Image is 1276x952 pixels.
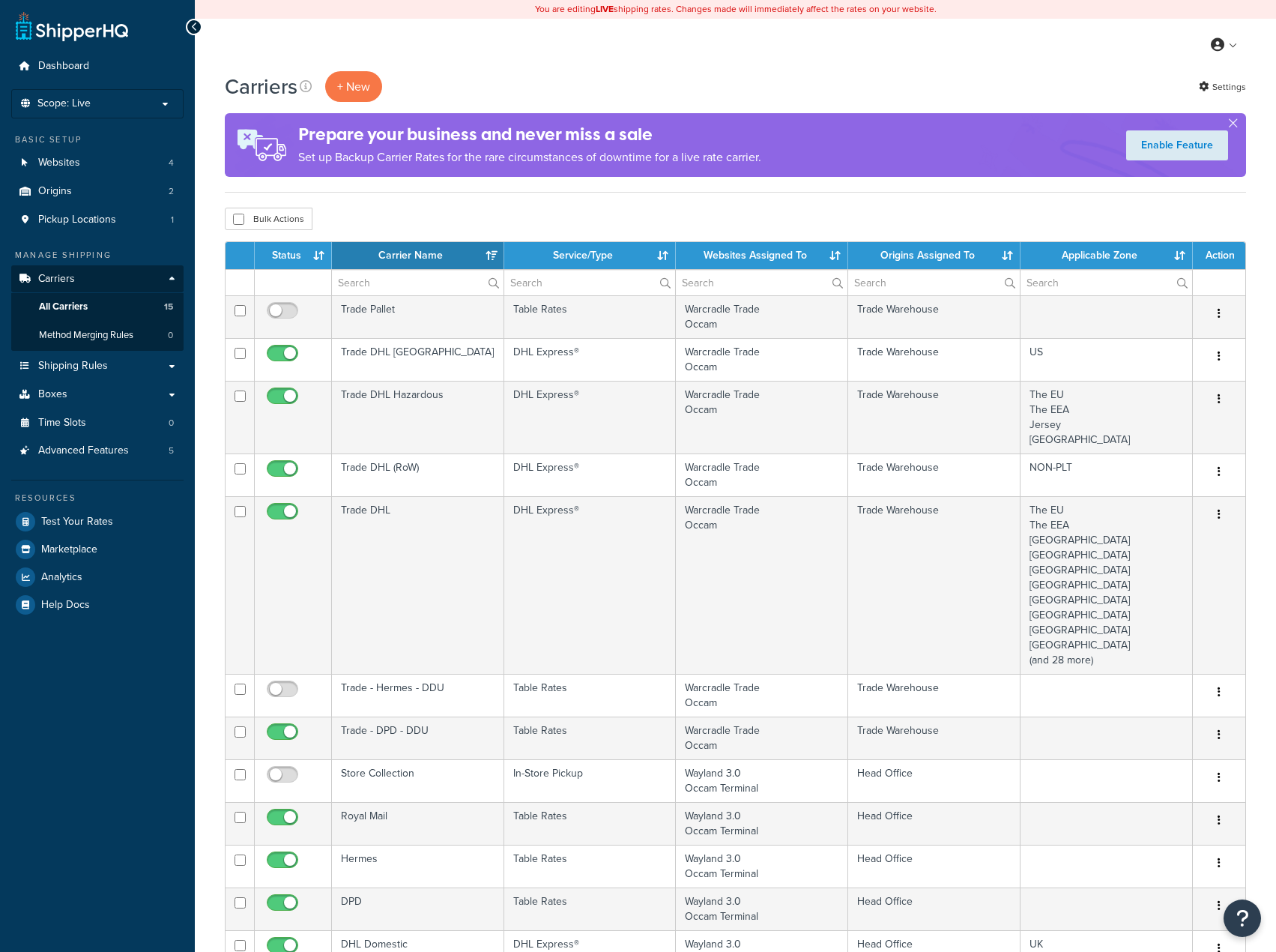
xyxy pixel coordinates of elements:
span: Scope: Live [37,97,91,110]
li: Websites [11,149,184,177]
input: Search [848,270,1020,295]
button: Open Resource Center [1224,900,1261,937]
a: Analytics [11,564,184,591]
button: + New [325,71,382,102]
td: Table Rates [504,845,677,888]
a: Pickup Locations 1 [11,206,184,234]
td: The EU The EEA Jersey [GEOGRAPHIC_DATA] [1021,381,1193,454]
td: Trade Warehouse [848,674,1021,717]
td: Warcradle Trade Occam [676,381,848,454]
a: Shipping Rules [11,352,184,380]
li: Method Merging Rules [11,322,184,349]
th: Applicable Zone: activate to sort column ascending [1021,242,1193,269]
span: Help Docs [41,599,90,612]
img: ad-rules-rateshop-fe6ec290ccb7230408bd80ed9643f0289d75e0ffd9eb532fc0e269fcd187b520.png [225,113,298,177]
a: Advanced Features 5 [11,437,184,465]
td: Trade Warehouse [848,717,1021,759]
span: 5 [169,445,174,457]
span: Carriers [38,273,75,286]
h4: Prepare your business and never miss a sale [298,122,761,147]
th: Status: activate to sort column ascending [255,242,332,269]
td: Table Rates [504,674,677,717]
td: Wayland 3.0 Occam Terminal [676,888,848,930]
span: 2 [169,185,174,198]
td: Warcradle Trade Occam [676,496,848,674]
a: Enable Feature [1126,130,1228,160]
a: Method Merging Rules 0 [11,322,184,349]
td: Trade DHL [332,496,504,674]
li: Origins [11,178,184,205]
span: 1 [171,214,174,226]
td: Head Office [848,802,1021,845]
li: Dashboard [11,52,184,80]
span: 0 [169,417,174,430]
td: Head Office [848,759,1021,802]
div: Basic Setup [11,133,184,146]
td: Trade - DPD - DDU [332,717,504,759]
li: Advanced Features [11,437,184,465]
li: All Carriers [11,293,184,321]
a: Websites 4 [11,149,184,177]
td: DHL Express® [504,381,677,454]
a: Time Slots 0 [11,409,184,437]
td: Trade - Hermes - DDU [332,674,504,717]
td: DHL Express® [504,338,677,381]
a: ShipperHQ Home [16,11,128,41]
a: All Carriers 15 [11,293,184,321]
td: Trade Warehouse [848,338,1021,381]
span: Advanced Features [38,445,129,457]
td: Table Rates [504,802,677,845]
td: Wayland 3.0 Occam Terminal [676,845,848,888]
span: Marketplace [41,543,97,556]
td: DHL Express® [504,454,677,496]
span: Time Slots [38,417,86,430]
span: Origins [38,185,72,198]
h1: Carriers [225,72,297,101]
span: Websites [38,157,80,169]
th: Origins Assigned To: activate to sort column ascending [848,242,1021,269]
span: Shipping Rules [38,360,108,373]
input: Search [332,270,504,295]
th: Carrier Name: activate to sort column ascending [332,242,504,269]
td: DHL Express® [504,496,677,674]
td: Trade Warehouse [848,496,1021,674]
td: NON-PLT [1021,454,1193,496]
span: Dashboard [38,60,89,73]
li: Test Your Rates [11,508,184,535]
span: Test Your Rates [41,516,113,528]
span: Analytics [41,571,82,584]
span: 4 [169,157,174,169]
div: Manage Shipping [11,249,184,262]
input: Search [1021,270,1192,295]
td: Wayland 3.0 Occam Terminal [676,759,848,802]
a: Origins 2 [11,178,184,205]
td: Warcradle Trade Occam [676,674,848,717]
th: Action [1193,242,1245,269]
li: Time Slots [11,409,184,437]
td: Trade DHL (RoW) [332,454,504,496]
td: Warcradle Trade Occam [676,295,848,338]
a: Marketplace [11,536,184,563]
td: Trade Warehouse [848,295,1021,338]
td: Trade DHL [GEOGRAPHIC_DATA] [332,338,504,381]
input: Search [504,270,676,295]
a: Carriers [11,265,184,293]
li: Help Docs [11,591,184,618]
td: Royal Mail [332,802,504,845]
p: Set up Backup Carrier Rates for the rare circumstances of downtime for a live rate carrier. [298,147,761,168]
a: Boxes [11,381,184,409]
span: 0 [168,329,173,342]
td: Trade Warehouse [848,381,1021,454]
button: Bulk Actions [225,208,312,230]
td: Warcradle Trade Occam [676,338,848,381]
b: LIVE [596,2,614,16]
td: Wayland 3.0 Occam Terminal [676,802,848,845]
td: Store Collection [332,759,504,802]
td: US [1021,338,1193,381]
td: Hermes [332,845,504,888]
li: Carriers [11,265,184,351]
input: Search [676,270,847,295]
